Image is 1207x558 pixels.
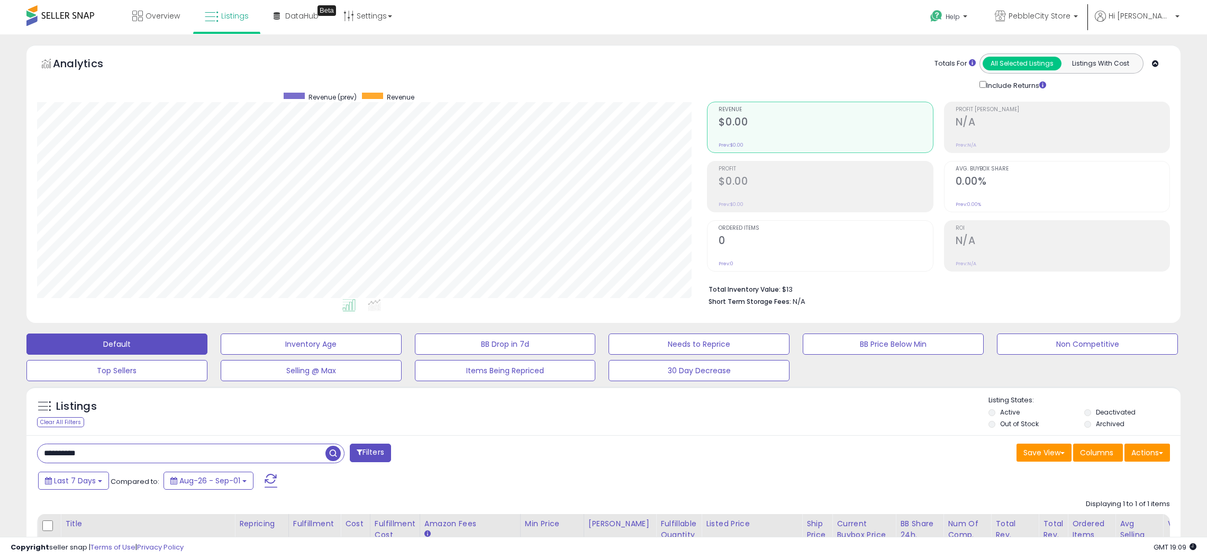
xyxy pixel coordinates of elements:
div: Fulfillment [293,518,336,529]
div: Avg Selling Price [1120,518,1158,552]
p: Listing States: [988,395,1181,406]
span: N/A [793,296,805,307]
button: Actions [1124,444,1170,462]
button: BB Drop in 7d [415,334,596,355]
small: Prev: $0.00 [719,142,743,148]
a: Help [922,2,978,34]
small: Prev: N/A [956,260,976,267]
button: Non Competitive [997,334,1178,355]
h2: N/A [956,235,1169,249]
i: Get Help [930,10,943,23]
h2: 0 [719,235,932,249]
label: Archived [1096,419,1124,428]
span: Hi [PERSON_NAME] [1109,11,1172,21]
span: Columns [1080,447,1113,458]
div: Tooltip anchor [317,5,336,16]
button: Default [26,334,207,355]
span: DataHub [285,11,319,21]
button: BB Price Below Min [803,334,984,355]
h2: N/A [956,116,1169,130]
span: Ordered Items [719,226,932,231]
div: Velocity [1167,518,1206,529]
h2: $0.00 [719,116,932,130]
span: PebbleCity Store [1009,11,1070,21]
li: $13 [709,282,1162,295]
div: Fulfillable Quantity [660,518,697,541]
div: Total Rev. Diff. [1043,518,1063,552]
small: Prev: 0 [719,260,733,267]
h2: 0.00% [956,175,1169,190]
div: Totals For [934,59,976,69]
a: Privacy Policy [137,542,184,552]
span: Overview [146,11,180,21]
small: Prev: N/A [956,142,976,148]
button: 30 Day Decrease [609,360,789,381]
div: Ordered Items [1072,518,1111,541]
span: Profit [719,166,932,172]
button: Filters [350,444,391,462]
div: BB Share 24h. [900,518,939,541]
button: Needs to Reprice [609,334,789,355]
div: Include Returns [972,79,1059,91]
span: Profit [PERSON_NAME] [956,107,1169,113]
span: ROI [956,226,1169,231]
div: Cost [345,518,366,529]
label: Active [1000,408,1020,417]
button: Last 7 Days [38,472,109,490]
button: Top Sellers [26,360,207,381]
h2: $0.00 [719,175,932,190]
div: Clear All Filters [37,417,84,427]
b: Short Term Storage Fees: [709,297,791,306]
span: Aug-26 - Sep-01 [179,475,240,486]
a: Hi [PERSON_NAME] [1095,11,1179,34]
button: Listings With Cost [1061,57,1140,70]
button: Selling @ Max [221,360,402,381]
div: Fulfillment Cost [375,518,415,541]
div: Displaying 1 to 1 of 1 items [1086,499,1170,509]
span: Compared to: [111,476,159,487]
button: Inventory Age [221,334,402,355]
label: Out of Stock [1000,419,1039,428]
button: All Selected Listings [983,57,1061,70]
div: Current Buybox Price [837,518,891,541]
button: Items Being Repriced [415,360,596,381]
span: Revenue [387,93,414,102]
label: Deactivated [1096,408,1136,417]
div: Amazon Fees [424,518,516,529]
span: Help [946,12,960,21]
span: Listings [221,11,249,21]
div: seller snap | | [11,543,184,553]
h5: Listings [56,399,97,414]
button: Aug-26 - Sep-01 [164,472,253,490]
span: 2025-09-9 19:09 GMT [1154,542,1196,552]
div: Listed Price [706,518,797,529]
span: Last 7 Days [54,475,96,486]
div: Title [65,518,230,529]
h5: Analytics [53,56,124,74]
a: Terms of Use [90,542,135,552]
div: Repricing [239,518,284,529]
button: Save View [1017,444,1072,462]
b: Total Inventory Value: [709,285,781,294]
div: [PERSON_NAME] [588,518,651,529]
div: Min Price [525,518,579,529]
div: Ship Price [806,518,828,541]
div: Total Rev. [995,518,1034,541]
span: Avg. Buybox Share [956,166,1169,172]
span: Revenue [719,107,932,113]
small: Prev: $0.00 [719,201,743,208]
span: Revenue (prev) [308,93,357,102]
small: Prev: 0.00% [956,201,981,208]
div: Num of Comp. [948,518,986,541]
button: Columns [1073,444,1123,462]
strong: Copyright [11,542,49,552]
